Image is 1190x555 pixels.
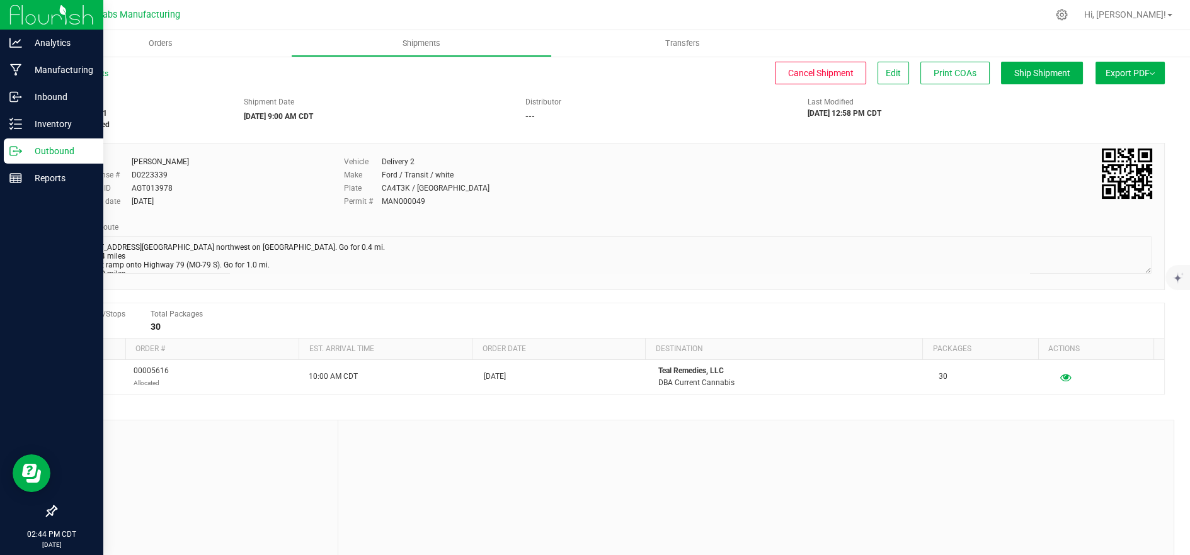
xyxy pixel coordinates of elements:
[658,365,923,377] p: Teal Remedies, LLC
[658,377,923,389] p: DBA Current Cannabis
[552,30,813,57] a: Transfers
[9,36,22,49] inline-svg: Analytics
[808,96,854,108] label: Last Modified
[775,62,866,84] button: Cancel Shipment
[344,156,382,167] label: Vehicle
[648,38,717,49] span: Transfers
[525,96,561,108] label: Distributor
[291,30,552,57] a: Shipments
[382,169,454,181] div: Ford / Transit / white
[243,96,294,108] label: Shipment Date
[1084,9,1166,20] span: Hi, [PERSON_NAME]!
[934,68,976,78] span: Print COAs
[22,89,98,104] p: Inbound
[151,322,161,332] strong: 30
[525,112,535,121] strong: ---
[645,339,922,360] th: Destination
[1001,62,1083,84] button: Ship Shipment
[939,371,947,383] span: 30
[132,169,168,181] div: D0223339
[1038,339,1153,360] th: Actions
[9,172,22,184] inline-svg: Reports
[22,171,98,186] p: Reports
[1102,149,1152,199] img: Scan me!
[472,339,645,360] th: Order date
[299,339,472,360] th: Est. arrival time
[125,339,299,360] th: Order #
[132,38,190,49] span: Orders
[920,62,990,84] button: Print COAs
[382,182,489,194] div: CA4T3K / [GEOGRAPHIC_DATA]
[132,196,154,207] div: [DATE]
[134,377,169,389] p: Allocated
[382,196,425,207] div: MAN000049
[243,112,312,121] strong: [DATE] 9:00 AM CDT
[344,182,382,194] label: Plate
[134,365,169,389] span: 00005616
[55,96,224,108] span: Shipment #
[484,371,506,383] span: [DATE]
[386,38,457,49] span: Shipments
[1014,68,1070,78] span: Ship Shipment
[30,30,291,57] a: Orders
[9,118,22,130] inline-svg: Inventory
[1106,68,1155,78] span: Export PDF
[22,143,98,159] p: Outbound
[132,182,173,194] div: AGT013978
[9,64,22,76] inline-svg: Manufacturing
[309,371,358,383] span: 10:00 AM CDT
[9,145,22,157] inline-svg: Outbound
[1054,9,1070,21] div: Manage settings
[344,196,382,207] label: Permit #
[66,430,328,445] span: Notes
[151,310,203,318] span: Total Packages
[22,116,98,132] p: Inventory
[22,35,98,50] p: Analytics
[13,454,50,492] iframe: Resource center
[878,62,909,84] button: Edit
[132,156,189,167] div: [PERSON_NAME]
[344,169,382,181] label: Make
[922,339,1038,360] th: Packages
[77,9,180,20] span: Teal Labs Manufacturing
[886,68,901,78] span: Edit
[808,109,881,118] strong: [DATE] 12:58 PM CDT
[788,68,854,78] span: Cancel Shipment
[382,156,415,167] div: Delivery 2
[1102,149,1152,199] qrcode: 20250827-001
[6,529,98,540] p: 02:44 PM CDT
[22,62,98,77] p: Manufacturing
[6,540,98,549] p: [DATE]
[1096,62,1165,84] button: Export PDF
[9,91,22,103] inline-svg: Inbound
